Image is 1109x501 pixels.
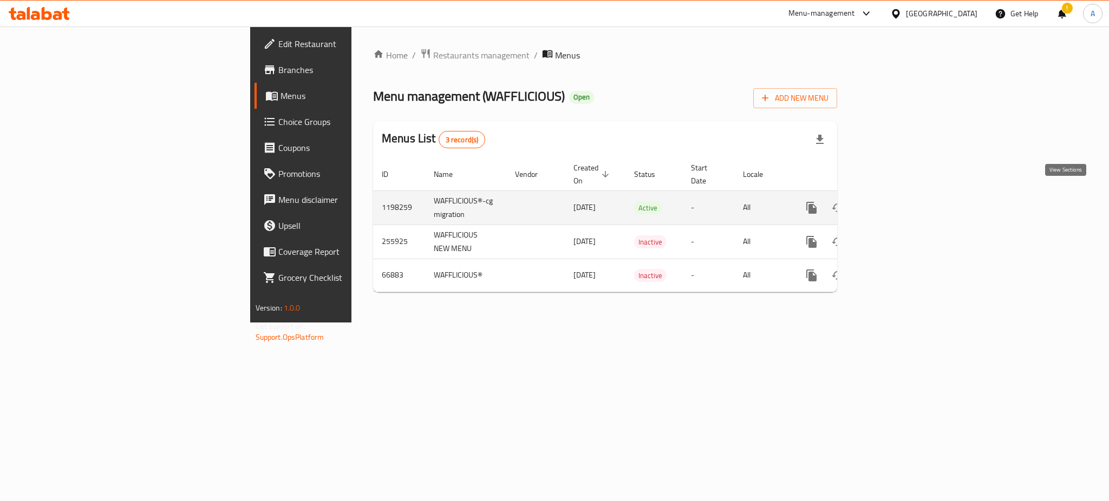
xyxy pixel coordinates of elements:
span: Version: [256,301,282,315]
a: Branches [255,57,435,83]
span: Status [634,168,669,181]
span: Vendor [515,168,552,181]
a: Support.OpsPlatform [256,330,324,344]
span: Inactive [634,236,667,248]
span: 1.0.0 [284,301,301,315]
span: Menus [280,89,427,102]
div: Menu-management [788,7,855,20]
span: Choice Groups [278,115,427,128]
span: A [1091,8,1095,19]
span: 3 record(s) [439,135,485,145]
td: WAFFLICIOUS®-cg migration [425,190,506,225]
button: more [799,262,825,288]
span: Add New Menu [762,91,829,105]
td: - [682,190,734,225]
div: [GEOGRAPHIC_DATA] [906,8,977,19]
a: Choice Groups [255,109,435,135]
span: Created On [573,161,612,187]
a: Promotions [255,161,435,187]
span: Coverage Report [278,245,427,258]
div: Inactive [634,269,667,282]
a: Restaurants management [420,48,530,62]
table: enhanced table [373,158,911,292]
a: Menus [255,83,435,109]
span: Edit Restaurant [278,37,427,50]
span: [DATE] [573,268,596,282]
span: Branches [278,63,427,76]
span: Menus [555,49,580,62]
a: Coverage Report [255,239,435,265]
nav: breadcrumb [373,48,837,62]
span: Promotions [278,167,427,180]
button: Change Status [825,262,851,288]
button: Change Status [825,229,851,255]
span: Menu disclaimer [278,193,427,206]
div: Export file [807,127,833,153]
span: Locale [743,168,777,181]
td: - [682,225,734,259]
span: Coupons [278,141,427,154]
td: WAFFLICIOUS NEW MENU [425,225,506,259]
td: All [734,190,790,225]
span: Start Date [691,161,721,187]
td: All [734,225,790,259]
td: - [682,259,734,292]
button: Add New Menu [753,88,837,108]
span: Grocery Checklist [278,271,427,284]
th: Actions [790,158,911,191]
span: Name [434,168,467,181]
a: Edit Restaurant [255,31,435,57]
a: Coupons [255,135,435,161]
td: WAFFLICIOUS® [425,259,506,292]
span: Open [569,93,594,102]
span: Active [634,202,662,214]
div: Active [634,201,662,214]
span: Inactive [634,269,667,282]
a: Grocery Checklist [255,265,435,291]
span: [DATE] [573,200,596,214]
span: [DATE] [573,234,596,248]
span: ID [382,168,402,181]
td: All [734,259,790,292]
div: Open [569,91,594,104]
li: / [534,49,538,62]
span: Menu management ( WAFFLICIOUS ) [373,84,565,108]
div: Total records count [439,131,486,148]
button: Change Status [825,195,851,221]
span: Restaurants management [433,49,530,62]
h2: Menus List [382,130,485,148]
a: Menu disclaimer [255,187,435,213]
button: more [799,229,825,255]
span: Get support on: [256,319,305,333]
span: Upsell [278,219,427,232]
button: more [799,195,825,221]
a: Upsell [255,213,435,239]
